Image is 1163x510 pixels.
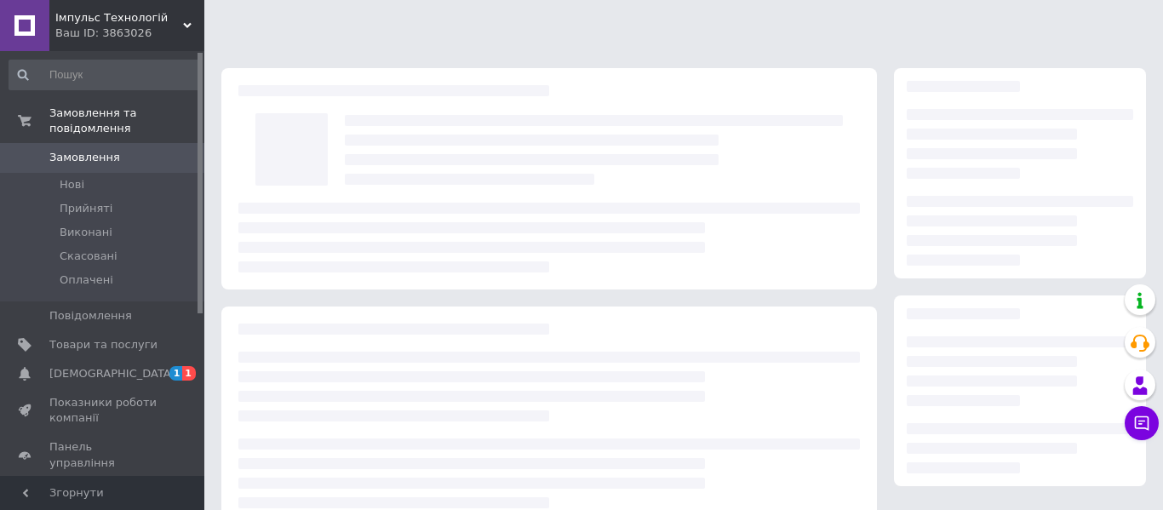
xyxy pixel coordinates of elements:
[60,272,113,288] span: Оплачені
[1125,406,1159,440] button: Чат з покупцем
[55,26,204,41] div: Ваш ID: 3863026
[49,439,158,470] span: Панель управління
[49,366,175,381] span: [DEMOGRAPHIC_DATA]
[49,106,204,136] span: Замовлення та повідомлення
[55,10,183,26] span: Імпульс Технологій
[169,366,183,381] span: 1
[60,201,112,216] span: Прийняті
[60,249,117,264] span: Скасовані
[49,337,158,352] span: Товари та послуги
[49,308,132,324] span: Повідомлення
[60,225,112,240] span: Виконані
[49,395,158,426] span: Показники роботи компанії
[9,60,201,90] input: Пошук
[182,366,196,381] span: 1
[49,150,120,165] span: Замовлення
[60,177,84,192] span: Нові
